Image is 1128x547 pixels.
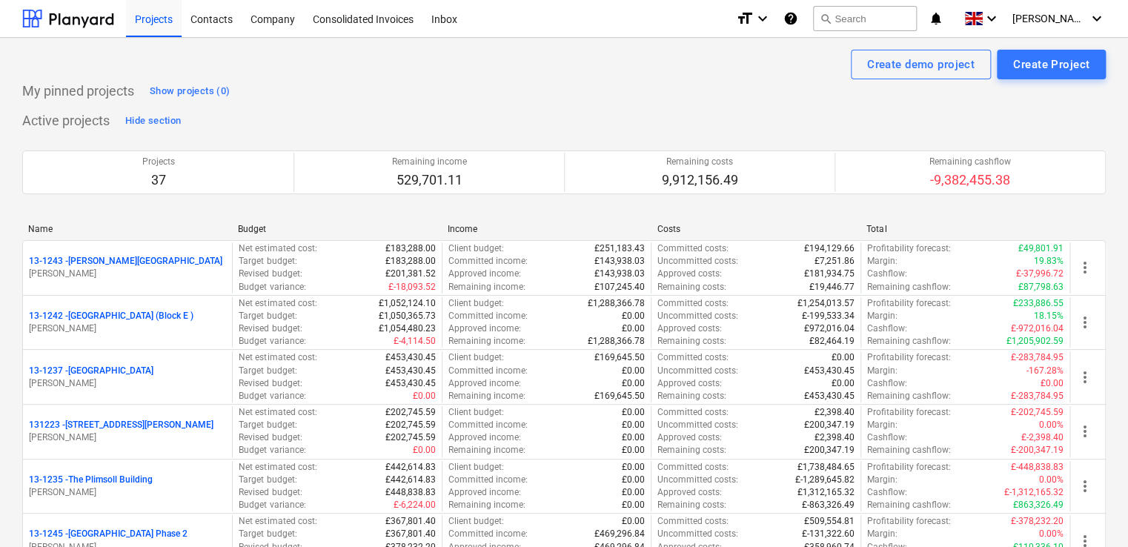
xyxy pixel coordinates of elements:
[1013,499,1064,511] p: £863,326.49
[1006,335,1064,348] p: £1,205,902.59
[929,156,1011,168] p: Remaining cashflow
[239,515,316,528] p: Net estimated cost :
[867,351,951,364] p: Profitability forecast :
[448,255,528,268] p: Committed income :
[448,419,528,431] p: Committed income :
[622,431,645,444] p: £0.00
[379,310,436,322] p: £1,050,365.73
[657,444,726,457] p: Remaining costs :
[29,528,188,540] p: 13-1245 - [GEOGRAPHIC_DATA] Phase 2
[29,310,193,322] p: 13-1242 - [GEOGRAPHIC_DATA] (Block E )
[657,351,729,364] p: Committed costs :
[22,82,134,100] p: My pinned projects
[1039,528,1064,540] p: 0.00%
[385,474,436,486] p: £442,614.83
[657,281,726,294] p: Remaining costs :
[239,419,296,431] p: Target budget :
[448,268,521,280] p: Approved income :
[1011,351,1064,364] p: £-283,784.95
[239,297,316,310] p: Net estimated cost :
[804,268,855,280] p: £181,934.75
[820,13,832,24] span: search
[1039,419,1064,431] p: 0.00%
[797,297,855,310] p: £1,254,013.57
[797,461,855,474] p: £1,738,484.65
[594,242,645,255] p: £251,183.43
[657,499,726,511] p: Remaining costs :
[1018,281,1064,294] p: £87,798.63
[394,499,436,511] p: £-6,224.00
[29,255,226,280] div: 13-1243 -[PERSON_NAME][GEOGRAPHIC_DATA][PERSON_NAME]
[385,461,436,474] p: £442,614.83
[1011,322,1064,335] p: £-972,016.04
[657,406,729,419] p: Committed costs :
[379,322,436,335] p: £1,054,480.23
[1011,461,1064,474] p: £-448,838.83
[657,365,738,377] p: Uncommitted costs :
[448,474,528,486] p: Committed income :
[448,528,528,540] p: Committed income :
[1011,390,1064,402] p: £-283,784.95
[239,461,316,474] p: Net estimated cost :
[657,297,729,310] p: Committed costs :
[594,351,645,364] p: £169,645.50
[622,322,645,335] p: £0.00
[867,431,907,444] p: Cashflow :
[1012,13,1086,24] span: [PERSON_NAME]
[867,419,898,431] p: Margin :
[239,268,302,280] p: Revised budget :
[804,444,855,457] p: £200,347.19
[657,528,738,540] p: Uncommitted costs :
[1041,377,1064,390] p: £0.00
[448,322,521,335] p: Approved income :
[832,377,855,390] p: £0.00
[622,444,645,457] p: £0.00
[867,322,907,335] p: Cashflow :
[867,377,907,390] p: Cashflow :
[802,528,855,540] p: £-131,322.60
[802,499,855,511] p: £-863,326.49
[385,406,436,419] p: £202,745.59
[29,474,226,499] div: 13-1235 -The Plimsoll Building[PERSON_NAME]
[804,322,855,335] p: £972,016.04
[448,486,521,499] p: Approved income :
[1013,297,1064,310] p: £233,886.55
[1076,368,1094,386] span: more_vert
[448,335,525,348] p: Remaining income :
[622,461,645,474] p: £0.00
[239,242,316,255] p: Net estimated cost :
[813,6,917,31] button: Search
[1021,431,1064,444] p: £-2,398.40
[783,10,798,27] i: Knowledge base
[657,322,722,335] p: Approved costs :
[622,515,645,528] p: £0.00
[448,377,521,390] p: Approved income :
[594,528,645,540] p: £469,296.84
[657,486,722,499] p: Approved costs :
[239,528,296,540] p: Target budget :
[29,486,226,499] p: [PERSON_NAME]
[125,113,181,130] div: Hide section
[594,390,645,402] p: £169,645.50
[867,515,951,528] p: Profitability forecast :
[594,281,645,294] p: £107,245.40
[142,171,175,189] p: 37
[29,255,222,268] p: 13-1243 - [PERSON_NAME][GEOGRAPHIC_DATA]
[239,390,305,402] p: Budget variance :
[385,377,436,390] p: £453,430.45
[867,499,951,511] p: Remaining cashflow :
[1018,242,1064,255] p: £49,801.91
[867,268,907,280] p: Cashflow :
[150,83,230,100] div: Show projects (0)
[239,322,302,335] p: Revised budget :
[867,474,898,486] p: Margin :
[622,486,645,499] p: £0.00
[657,242,729,255] p: Committed costs :
[385,255,436,268] p: £183,288.00
[448,390,525,402] p: Remaining income :
[1076,477,1094,495] span: more_vert
[622,406,645,419] p: £0.00
[413,390,436,402] p: £0.00
[997,50,1106,79] button: Create Project
[239,431,302,444] p: Revised budget :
